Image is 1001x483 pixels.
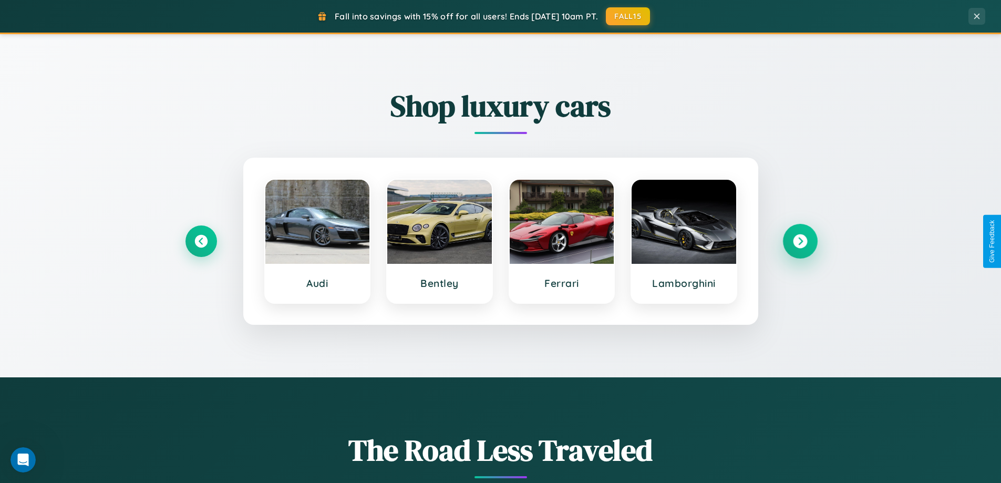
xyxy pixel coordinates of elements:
[185,86,816,126] h2: Shop luxury cars
[988,220,996,263] div: Give Feedback
[642,277,726,290] h3: Lamborghini
[606,7,650,25] button: FALL15
[11,447,36,472] iframe: Intercom live chat
[335,11,598,22] span: Fall into savings with 15% off for all users! Ends [DATE] 10am PT.
[276,277,359,290] h3: Audi
[398,277,481,290] h3: Bentley
[185,430,816,470] h1: The Road Less Traveled
[520,277,604,290] h3: Ferrari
